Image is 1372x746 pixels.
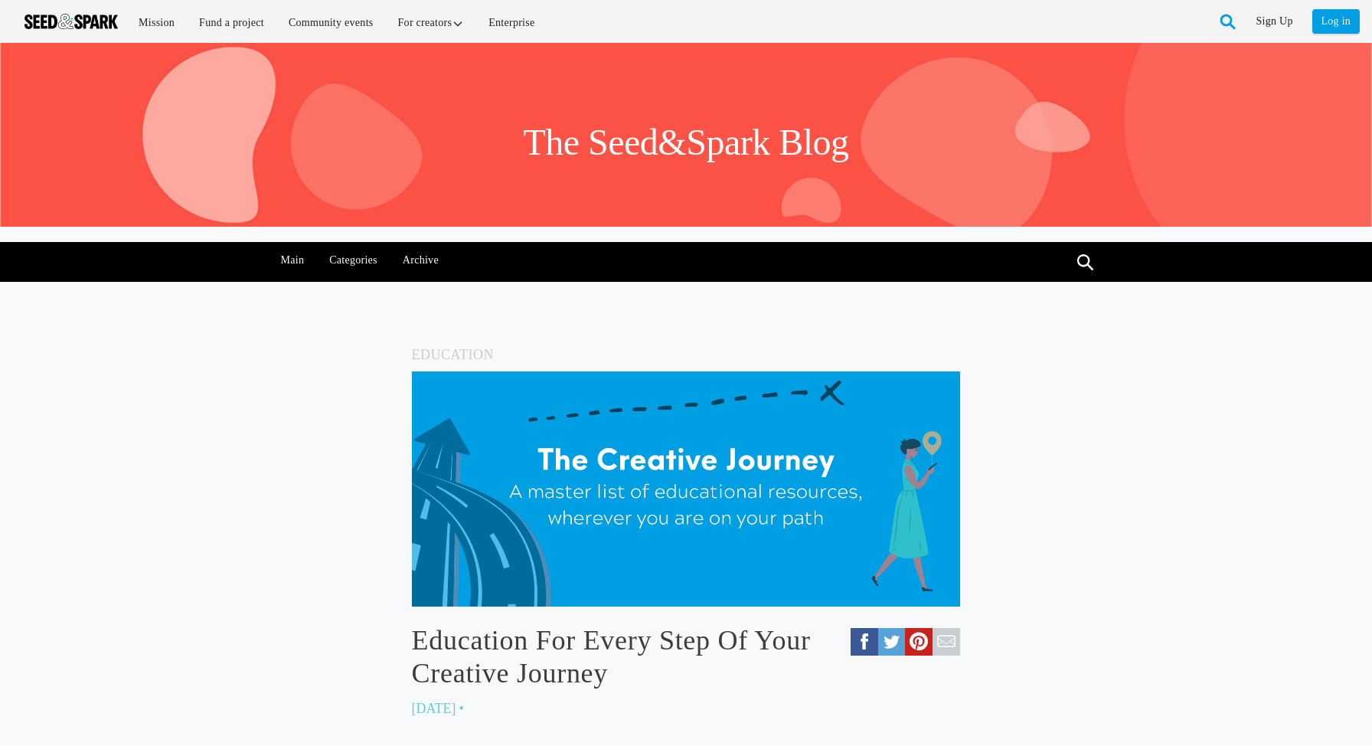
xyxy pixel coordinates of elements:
p: [DATE] [412,696,456,721]
a: Enterprise [478,6,545,39]
p: • [459,696,464,721]
a: Sign Up [1256,9,1293,34]
h5: Education [412,343,961,366]
a: Log in [1312,9,1360,34]
a: Categories [322,242,386,279]
a: Main [273,242,312,279]
img: creativejourney.png [412,371,961,607]
a: Archive [394,242,446,279]
a: Fund a project [188,6,275,39]
img: Seed amp; Spark [24,14,118,29]
h1: The Seed&Spark Blog [523,119,848,165]
a: For creators [387,6,475,39]
a: Community events [278,6,384,39]
a: Mission [128,6,185,39]
a: Education For Every Step Of Your Creative Journey [412,624,961,690]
